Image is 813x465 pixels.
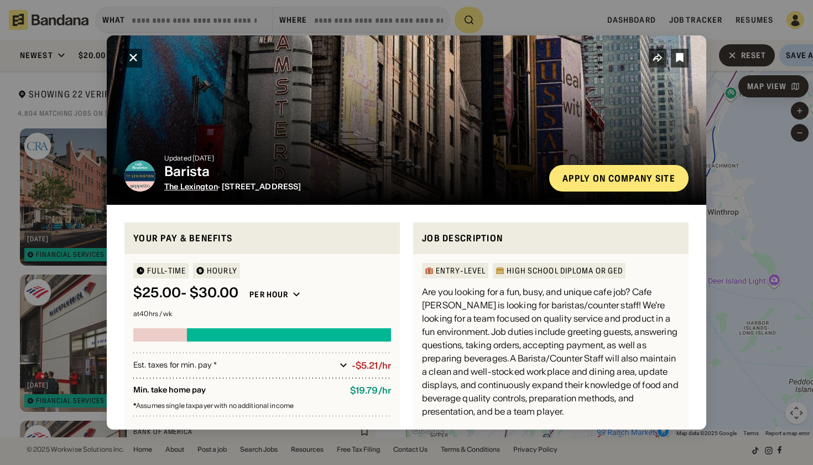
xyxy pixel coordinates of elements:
a: Apply on company site [549,165,689,192]
div: $ 19.79 / hr [350,385,391,396]
div: Your pay & benefits [133,231,391,245]
div: Assumes single taxpayer with no additional income [133,402,391,409]
div: Entry-Level [436,267,486,275]
div: Apply on company site [562,174,675,183]
div: Est. taxes for min. pay * [133,360,335,371]
div: Job Description [422,231,680,245]
div: -$5.21/hr [352,360,391,371]
img: The Lexington logo [124,161,155,192]
div: Min. take home pay [133,385,341,396]
a: The Lexington [164,182,218,192]
div: Are you looking for a fun, busy, and unique cafe job? Cafe [PERSON_NAME] is looking for baristas/... [422,285,680,418]
div: $ 25.00 - $30.00 [133,285,238,301]
div: High School Diploma or GED [507,267,623,275]
div: at 40 hrs / wk [133,311,391,317]
div: Updated [DATE] [164,155,540,162]
div: Barista [164,164,540,180]
div: · [STREET_ADDRESS] [164,182,540,192]
div: Full-time [147,267,186,275]
div: HOURLY [207,267,237,275]
div: Per hour [249,290,288,299]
